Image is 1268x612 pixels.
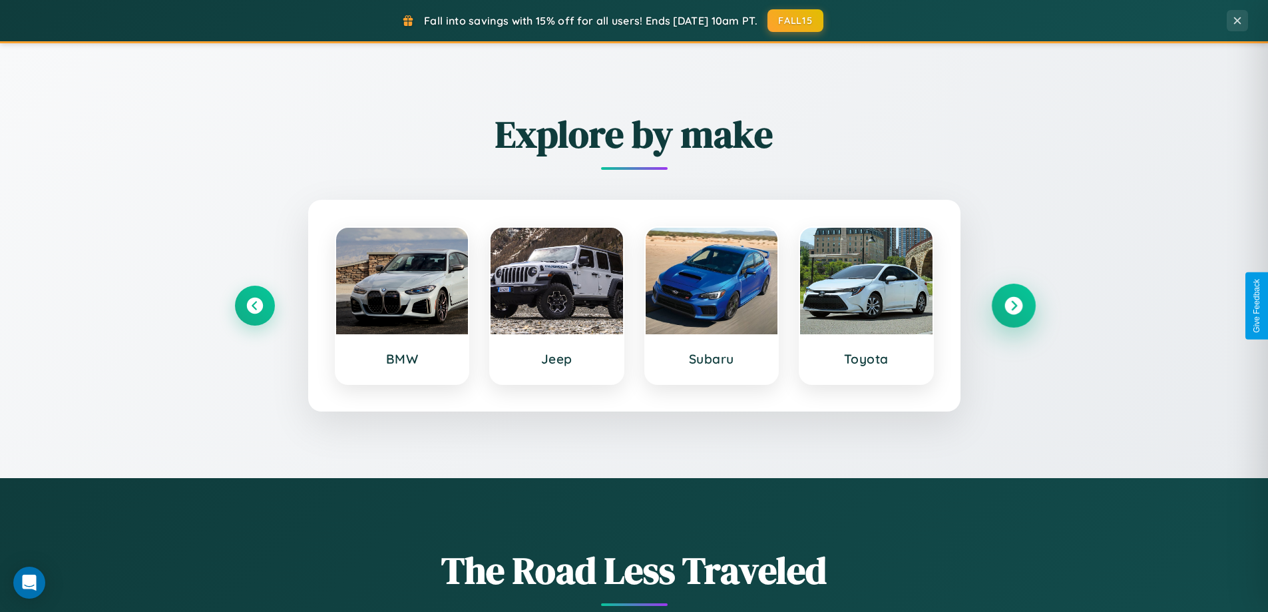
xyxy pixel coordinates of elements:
h3: BMW [349,351,455,367]
div: Open Intercom Messenger [13,567,45,599]
div: Give Feedback [1252,279,1261,333]
h3: Jeep [504,351,610,367]
h2: Explore by make [235,109,1034,160]
h1: The Road Less Traveled [235,545,1034,596]
span: Fall into savings with 15% off for all users! Ends [DATE] 10am PT. [424,14,757,27]
button: FALL15 [767,9,823,32]
h3: Subaru [659,351,765,367]
h3: Toyota [813,351,919,367]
